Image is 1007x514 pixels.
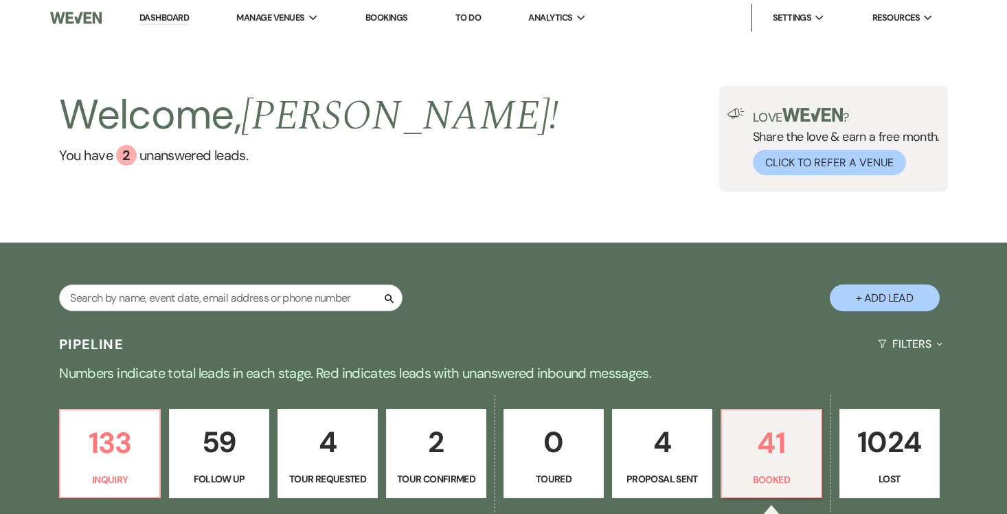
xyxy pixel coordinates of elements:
[528,11,572,25] span: Analytics
[241,85,558,148] span: [PERSON_NAME] !
[286,471,369,487] p: Tour Requested
[59,145,558,166] a: You have 2 unanswered leads.
[395,419,477,465] p: 2
[753,150,906,175] button: Click to Refer a Venue
[59,86,558,145] h2: Welcome,
[848,471,931,487] p: Lost
[286,419,369,465] p: 4
[612,409,712,498] a: 4Proposal Sent
[730,472,813,487] p: Booked
[455,12,481,23] a: To Do
[139,12,189,25] a: Dashboard
[178,471,260,487] p: Follow Up
[721,409,822,498] a: 41Booked
[365,12,408,23] a: Bookings
[59,409,161,498] a: 133Inquiry
[839,409,940,498] a: 1024Lost
[727,108,745,119] img: loud-speaker-illustration.svg
[169,409,269,498] a: 59Follow Up
[512,471,595,487] p: Toured
[621,419,703,465] p: 4
[59,284,403,311] input: Search by name, event date, email address or phone number
[872,326,947,362] button: Filters
[178,419,260,465] p: 59
[503,409,604,498] a: 0Toured
[782,108,844,122] img: weven-logo-green.svg
[386,409,486,498] a: 2Tour Confirmed
[730,420,813,466] p: 41
[830,284,940,311] button: + Add Lead
[745,108,940,175] div: Share the love & earn a free month.
[395,471,477,487] p: Tour Confirmed
[278,409,378,498] a: 4Tour Requested
[753,108,940,124] p: Love ?
[621,471,703,487] p: Proposal Sent
[69,472,151,487] p: Inquiry
[512,419,595,465] p: 0
[872,11,920,25] span: Resources
[59,335,124,354] h3: Pipeline
[69,420,151,466] p: 133
[848,419,931,465] p: 1024
[236,11,304,25] span: Manage Venues
[9,362,998,384] p: Numbers indicate total leads in each stage. Red indicates leads with unanswered inbound messages.
[116,145,137,166] div: 2
[773,11,812,25] span: Settings
[50,3,102,32] img: Weven Logo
